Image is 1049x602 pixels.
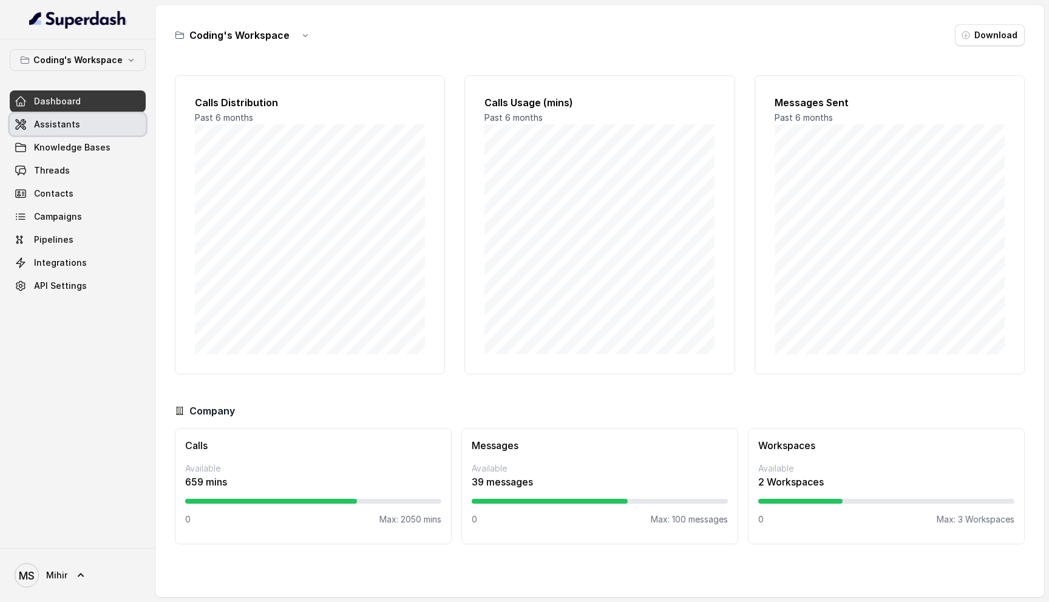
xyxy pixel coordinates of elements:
a: Integrations [10,252,146,274]
p: 659 mins [185,475,441,489]
text: MS [19,569,35,582]
span: Mihir [46,569,67,581]
p: Max: 2050 mins [379,513,441,526]
p: 39 messages [472,475,728,489]
a: API Settings [10,275,146,297]
h3: Coding's Workspace [189,28,290,42]
p: Available [758,462,1014,475]
span: Knowledge Bases [34,141,110,154]
h2: Messages Sent [775,95,1005,110]
p: Coding's Workspace [33,53,123,67]
p: Max: 3 Workspaces [937,513,1014,526]
p: 0 [185,513,191,526]
span: API Settings [34,280,87,292]
span: Contacts [34,188,73,200]
p: 2 Workspaces [758,475,1014,489]
h3: Company [189,404,235,418]
span: Past 6 months [775,112,833,123]
img: light.svg [29,10,127,29]
a: Mihir [10,558,146,592]
h3: Messages [472,438,728,453]
p: Available [472,462,728,475]
button: Download [955,24,1025,46]
span: Past 6 months [195,112,253,123]
span: Assistants [34,118,80,130]
h2: Calls Usage (mins) [484,95,715,110]
span: Past 6 months [484,112,543,123]
a: Dashboard [10,90,146,112]
a: Contacts [10,183,146,205]
p: Max: 100 messages [651,513,728,526]
a: Knowledge Bases [10,137,146,158]
button: Coding's Workspace [10,49,146,71]
h3: Calls [185,438,441,453]
span: Dashboard [34,95,81,107]
span: Pipelines [34,234,73,246]
a: Threads [10,160,146,181]
p: 0 [472,513,477,526]
h3: Workspaces [758,438,1014,453]
span: Threads [34,164,70,177]
h2: Calls Distribution [195,95,425,110]
p: 0 [758,513,764,526]
a: Campaigns [10,206,146,228]
a: Pipelines [10,229,146,251]
p: Available [185,462,441,475]
span: Campaigns [34,211,82,223]
span: Integrations [34,257,87,269]
a: Assistants [10,113,146,135]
